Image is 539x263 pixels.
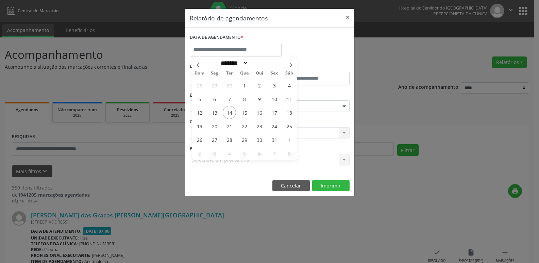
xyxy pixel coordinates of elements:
[312,180,350,192] button: Imprimir
[222,71,237,76] span: Ter
[253,79,266,92] span: Outubro 2, 2025
[268,147,281,160] span: Novembro 7, 2025
[238,119,251,133] span: Outubro 22, 2025
[238,92,251,105] span: Outubro 8, 2025
[283,147,296,160] span: Novembro 8, 2025
[253,92,266,105] span: Outubro 9, 2025
[193,133,206,146] span: Outubro 26, 2025
[237,71,252,76] span: Qua
[253,133,266,146] span: Outubro 30, 2025
[223,106,236,119] span: Outubro 14, 2025
[190,32,243,43] label: DATA DE AGENDAMENTO
[208,92,221,105] span: Outubro 6, 2025
[252,71,267,76] span: Qui
[208,119,221,133] span: Outubro 20, 2025
[283,92,296,105] span: Outubro 11, 2025
[268,119,281,133] span: Outubro 24, 2025
[267,71,282,76] span: Sex
[193,79,206,92] span: Setembro 28, 2025
[268,133,281,146] span: Outubro 31, 2025
[223,147,236,160] span: Novembro 4, 2025
[190,143,220,154] label: PROFISSIONAL
[208,147,221,160] span: Novembro 3, 2025
[283,79,296,92] span: Outubro 4, 2025
[248,60,271,67] input: Year
[253,106,266,119] span: Outubro 16, 2025
[193,92,206,105] span: Outubro 5, 2025
[207,71,222,76] span: Seg
[341,9,354,26] button: Close
[271,61,350,72] label: ATÉ
[218,60,248,67] select: Month
[272,180,310,192] button: Cancelar
[283,106,296,119] span: Outubro 18, 2025
[190,14,268,22] h5: Relatório de agendamentos
[223,133,236,146] span: Outubro 28, 2025
[193,147,206,160] span: Novembro 2, 2025
[223,92,236,105] span: Outubro 7, 2025
[208,106,221,119] span: Outubro 13, 2025
[238,79,251,92] span: Outubro 1, 2025
[192,71,207,76] span: Dom
[268,92,281,105] span: Outubro 10, 2025
[268,106,281,119] span: Outubro 17, 2025
[238,147,251,160] span: Novembro 5, 2025
[253,147,266,160] span: Novembro 6, 2025
[193,106,206,119] span: Outubro 12, 2025
[283,133,296,146] span: Novembro 1, 2025
[283,119,296,133] span: Outubro 25, 2025
[253,119,266,133] span: Outubro 23, 2025
[223,119,236,133] span: Outubro 21, 2025
[190,117,209,127] label: CLÍNICA
[208,79,221,92] span: Setembro 29, 2025
[223,79,236,92] span: Setembro 30, 2025
[193,119,206,133] span: Outubro 19, 2025
[208,133,221,146] span: Outubro 27, 2025
[238,106,251,119] span: Outubro 15, 2025
[190,90,221,101] label: ESPECIALIDADE
[238,133,251,146] span: Outubro 29, 2025
[190,61,268,72] label: De
[282,71,297,76] span: Sáb
[268,79,281,92] span: Outubro 3, 2025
